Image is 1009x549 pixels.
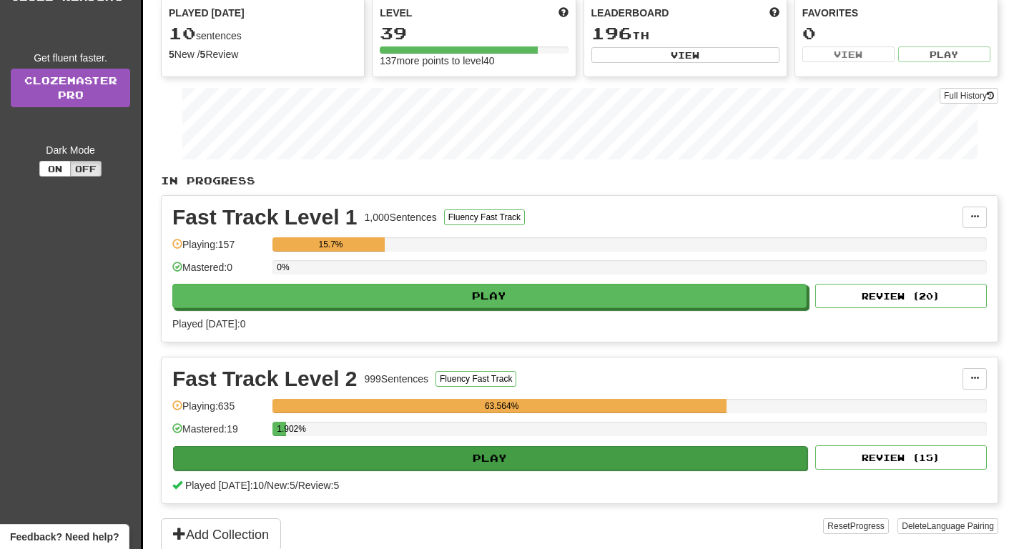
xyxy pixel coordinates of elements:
div: Mastered: 19 [172,422,265,445]
button: Off [70,161,102,177]
span: This week in points, UTC [769,6,779,20]
button: Play [172,284,807,308]
div: th [591,24,779,43]
button: Review (20) [815,284,987,308]
div: 1.902% [277,422,286,436]
div: Playing: 157 [172,237,265,261]
span: Open feedback widget [10,530,119,544]
button: ResetProgress [823,518,888,534]
span: Progress [850,521,885,531]
div: 137 more points to level 40 [380,54,568,68]
button: Review (15) [815,445,987,470]
div: Mastered: 0 [172,260,265,284]
span: Language Pairing [927,521,994,531]
button: Play [898,46,990,62]
div: 0 [802,24,990,42]
div: Fast Track Level 2 [172,368,358,390]
button: Full History [940,88,998,104]
div: New / Review [169,47,357,61]
button: DeleteLanguage Pairing [897,518,998,534]
strong: 5 [200,49,206,60]
button: View [802,46,895,62]
a: ClozemasterPro [11,69,130,107]
span: / [264,480,267,491]
span: 10 [169,23,196,43]
div: 15.7% [277,237,385,252]
div: 63.564% [277,399,727,413]
div: Playing: 635 [172,399,265,422]
strong: 5 [169,49,174,60]
span: Leaderboard [591,6,669,20]
span: / [295,480,298,491]
div: Dark Mode [11,143,130,157]
button: Fluency Fast Track [444,209,525,225]
div: Get fluent faster. [11,51,130,65]
span: Played [DATE]: 0 [172,318,245,330]
div: Favorites [802,6,990,20]
p: In Progress [161,174,998,188]
span: Played [DATE] [169,6,245,20]
div: sentences [169,24,357,43]
span: New: 5 [267,480,295,491]
button: On [39,161,71,177]
span: Score more points to level up [558,6,569,20]
div: 999 Sentences [365,372,429,386]
button: Fluency Fast Track [435,371,516,387]
button: View [591,47,779,63]
span: Played [DATE]: 10 [185,480,264,491]
span: Level [380,6,412,20]
button: Play [173,446,807,470]
div: Fast Track Level 1 [172,207,358,228]
div: 1,000 Sentences [365,210,437,224]
div: 39 [380,24,568,42]
span: 196 [591,23,632,43]
span: Review: 5 [298,480,340,491]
